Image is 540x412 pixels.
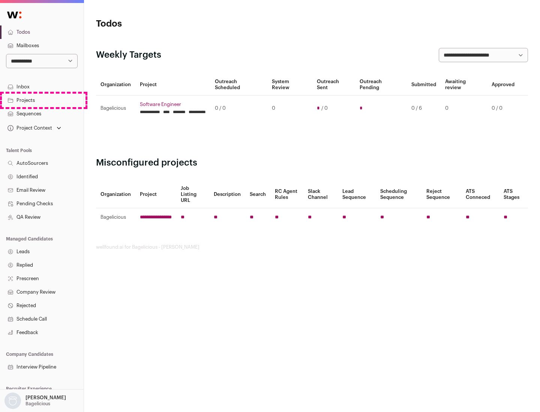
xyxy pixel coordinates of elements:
th: Project [135,181,176,208]
td: Bagelicious [96,96,135,121]
p: [PERSON_NAME] [25,395,66,401]
th: Job Listing URL [176,181,209,208]
div: Project Context [6,125,52,131]
td: 0 / 0 [210,96,267,121]
th: RC Agent Rules [270,181,303,208]
th: System Review [267,74,312,96]
th: Submitted [407,74,441,96]
td: 0 / 6 [407,96,441,121]
th: Description [209,181,245,208]
th: Organization [96,181,135,208]
th: Reject Sequence [422,181,462,208]
a: Software Engineer [140,102,206,107]
th: Search [245,181,270,208]
button: Open dropdown [6,123,63,133]
button: Open dropdown [3,393,67,409]
h1: Todos [96,18,240,30]
h2: Misconfigured projects [96,157,528,169]
td: Bagelicious [96,208,135,227]
th: ATS Conneced [461,181,499,208]
th: Outreach Pending [355,74,406,96]
span: / 0 [321,105,328,111]
th: Organization [96,74,135,96]
th: Approved [487,74,519,96]
th: Project [135,74,210,96]
th: Lead Sequence [338,181,376,208]
th: Outreach Scheduled [210,74,267,96]
img: Wellfound [3,7,25,22]
img: nopic.png [4,393,21,409]
p: Bagelicious [25,401,50,407]
footer: wellfound:ai for Bagelicious - [PERSON_NAME] [96,244,528,250]
th: Scheduling Sequence [376,181,422,208]
h2: Weekly Targets [96,49,161,61]
td: 0 [441,96,487,121]
th: Awaiting review [441,74,487,96]
td: 0 / 0 [487,96,519,121]
th: Slack Channel [303,181,338,208]
th: Outreach Sent [312,74,355,96]
td: 0 [267,96,312,121]
th: ATS Stages [499,181,528,208]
